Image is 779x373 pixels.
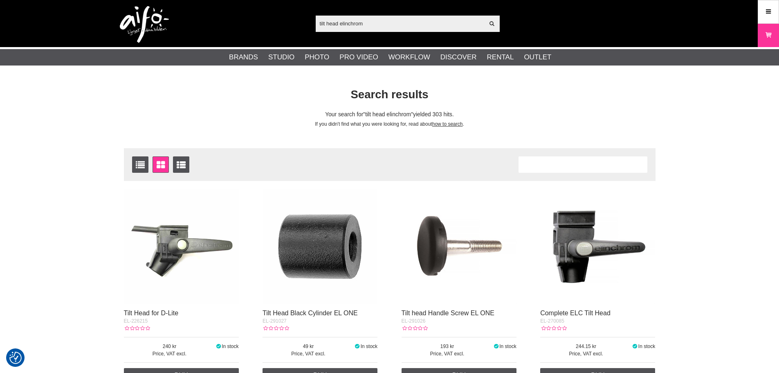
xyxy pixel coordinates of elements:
span: tilt head elinchrom [363,111,413,118]
div: Customer rating: 0 [540,325,566,332]
a: Workflow [388,52,430,63]
span: Your search for yielded 303 hits. [325,111,454,118]
div: Customer rating: 0 [263,325,289,332]
h1: Search results [118,87,662,103]
span: EL-291026 [402,318,426,324]
span: If you didn't find what you were looking for, read about [315,121,432,127]
a: Rental [487,52,514,63]
a: Tilt head Handle Screw EL ONE [402,310,494,316]
span: Price, VAT excl. [402,350,493,357]
i: In stock [215,344,222,349]
span: In stock [638,344,655,349]
span: 49 [263,343,354,350]
div: Customer rating: 0 [124,325,150,332]
img: Tilt Head for D-Lite [124,189,239,304]
a: Extended list [173,156,189,173]
span: In stock [222,344,238,349]
span: EL-270085 [540,318,564,324]
a: Brands [229,52,258,63]
span: Price, VAT excl. [124,350,216,357]
img: Revisit consent button [9,352,22,364]
a: Outlet [524,52,551,63]
a: List [132,156,148,173]
a: Photo [305,52,329,63]
img: logo.png [120,6,169,43]
a: Complete ELC Tilt Head [540,310,611,316]
a: Pro Video [339,52,378,63]
i: In stock [632,344,638,349]
span: Price, VAT excl. [540,350,632,357]
a: Discover [440,52,477,63]
img: Tilt head Handle Screw EL ONE [402,189,516,304]
span: In stock [499,344,516,349]
span: In stock [361,344,377,349]
button: Consent Preferences [9,350,22,365]
span: . [462,121,464,127]
a: how to search [432,121,463,127]
span: 244.15 [540,343,632,350]
span: 193 [402,343,493,350]
a: Tilt Head Black Cylinder EL ONE [263,310,358,316]
img: Tilt Head Black Cylinder EL ONE [263,189,377,304]
img: Complete ELC Tilt Head [540,189,655,304]
div: Customer rating: 0 [402,325,428,332]
input: Search products ... [316,17,485,29]
a: Studio [268,52,294,63]
span: EL-226215 [124,318,148,324]
span: Price, VAT excl. [263,350,354,357]
span: 240 [124,343,216,350]
i: In stock [354,344,361,349]
a: Window [153,156,169,173]
a: Tilt Head for D-Lite [124,310,179,316]
i: In stock [493,344,500,349]
span: EL-291027 [263,318,287,324]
